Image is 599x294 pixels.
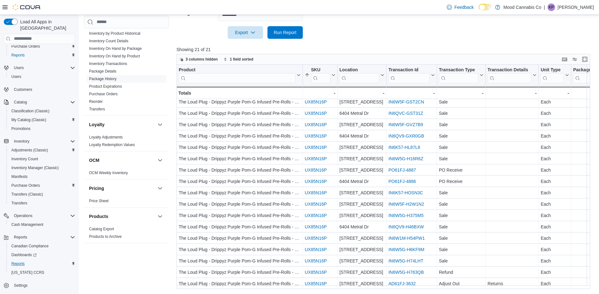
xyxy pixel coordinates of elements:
a: UX85N16P [305,281,327,286]
div: Each [541,189,569,197]
button: Settings [1,281,78,290]
div: The Loud Plug - Drippyz Purple Pom-G Infused Pre-Rolls - 5 x 0.5g [179,189,301,197]
button: Inventory [1,137,78,146]
div: Sale [439,223,483,231]
div: Sale [439,144,483,151]
a: IN6W5G-H763QB [388,270,424,275]
div: The Loud Plug - Drippyz Purple Pom-G Infused Pre-Rolls - 5 x 0.5g [179,268,301,276]
button: Run Report [267,26,303,39]
h3: Pricing [89,185,104,191]
span: Package History [89,76,117,81]
span: Inventory Manager (Classic) [11,165,59,170]
a: UX85N16P [305,236,327,241]
div: The Loud Plug - Drippyz Purple Pom-G Infused Pre-Rolls - 5 x 0.5g [179,257,301,265]
div: - [388,89,435,97]
a: Package Details [89,69,117,73]
div: Sale [439,200,483,208]
a: IN6QVC-GST31Z [388,111,423,116]
div: 6404 Metral Dr [339,109,384,117]
div: Transaction Id [388,67,430,73]
a: UX85N16P [305,156,327,161]
div: Each [541,223,569,231]
div: The Loud Plug - Drippyz Purple Pom-G Infused Pre-Rolls - 5 x 0.5g [179,166,301,174]
div: [STREET_ADDRESS] [339,246,384,253]
a: IN6W5F-GVZ7B9 [388,122,423,127]
div: Each [541,234,569,242]
span: Inventory On Hand by Package [89,46,142,51]
span: Inventory [14,139,29,144]
div: Transaction Details [488,67,531,73]
span: KP [549,3,554,11]
button: Pricing [89,185,155,191]
a: Transfers [89,107,105,111]
span: Reports [11,53,25,58]
div: Each [541,212,569,219]
span: Users [11,74,21,79]
span: Users [11,64,75,72]
div: Each [541,121,569,128]
a: UX85N16P [305,247,327,252]
button: Classification (Classic) [6,107,78,115]
div: OCM [84,169,169,179]
button: OCM [156,156,164,164]
div: Transaction Type [439,67,478,83]
a: Reports [9,51,27,59]
h3: Products [89,213,108,220]
span: Reports [9,51,75,59]
span: Manifests [9,173,75,180]
span: Operations [14,213,33,218]
button: Purchase Orders [6,42,78,51]
span: [US_STATE] CCRS [11,270,44,275]
img: Cova [13,4,41,10]
a: IN6W5G-H6KF9M [388,247,424,252]
a: PO61FJ-4886 [388,179,416,184]
button: Products [156,213,164,220]
span: Purchase Orders [11,44,40,49]
div: Transaction Id URL [388,67,430,83]
div: The Loud Plug - Drippyz Purple Pom-G Infused Pre-Rolls - 5 x 0.5g [179,144,301,151]
span: Reports [11,233,75,241]
div: Kirsten Power [548,3,555,11]
button: Loyalty [89,121,155,128]
a: Promotions [9,125,33,132]
div: Inventory [84,22,169,115]
p: Mood Cannabis Co [503,3,541,11]
a: [US_STATE] CCRS [9,269,47,276]
div: [STREET_ADDRESS] [339,257,384,265]
button: Location [339,67,384,83]
div: PO Receive [439,178,483,185]
span: Purchase Orders [9,43,75,50]
h3: OCM [89,157,99,163]
p: | [544,3,545,11]
a: Feedback [444,1,476,14]
a: Canadian Compliance [9,242,51,250]
a: PO61FJ-4887 [388,168,416,173]
input: Dark Mode [479,4,492,10]
div: [STREET_ADDRESS] [339,98,384,106]
span: Loyalty Adjustments [89,135,123,140]
div: Each [541,200,569,208]
a: Inventory On Hand by Product [89,54,140,58]
span: Purchase Orders [89,91,118,97]
div: The Loud Plug - Drippyz Purple Pom-G Infused Pre-Rolls - 5 x 0.5g [179,246,301,253]
button: Users [11,64,26,72]
h3: Loyalty [89,121,105,128]
button: Transfers [6,199,78,208]
a: Inventory Count Details [89,39,129,43]
div: [STREET_ADDRESS] [339,212,384,219]
div: Unit Type [541,67,564,83]
a: Products to Archive [89,234,122,239]
div: Sale [439,212,483,219]
div: The Loud Plug - Drippyz Purple Pom-G Infused Pre-Rolls - 5 x 0.5g [179,132,301,140]
span: Inventory [11,138,75,145]
a: UX85N16P [305,99,327,104]
a: UX85N16P [305,213,327,218]
button: Products [89,213,155,220]
a: Product Expirations [89,84,122,89]
span: Classification (Classic) [11,109,50,114]
span: Products to Archive [89,234,122,239]
a: UX85N16P [305,133,327,138]
span: Inventory by Product Historical [89,31,141,36]
div: [STREET_ADDRESS] [339,200,384,208]
p: Showing 21 of 21 [177,46,595,53]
